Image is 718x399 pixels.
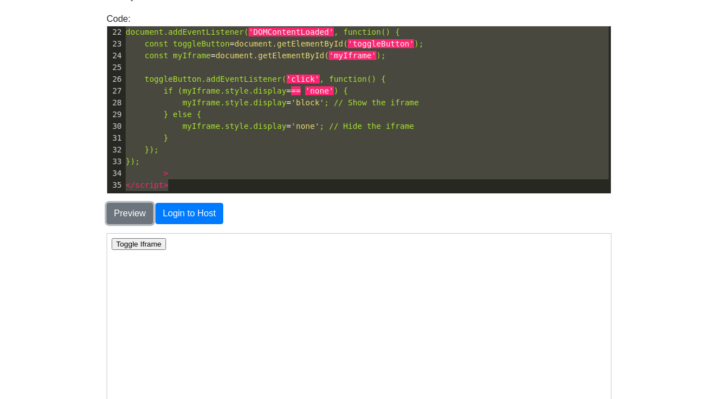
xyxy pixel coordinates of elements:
[343,122,362,131] span: Hide
[107,97,123,109] div: 28
[107,203,153,224] button: Preview
[145,51,168,60] span: const
[381,75,385,83] span: {
[145,75,287,83] span: toggleButton.addEventListener(
[414,39,424,48] span: );
[291,86,301,95] span: ==
[386,122,415,131] span: iframe
[343,27,390,36] span: function()
[234,39,348,48] span: document.getElementById(
[163,133,168,142] span: }
[329,122,338,131] span: //
[173,51,210,60] span: myIframe
[126,157,140,166] span: });
[107,50,123,62] div: 24
[107,179,123,191] div: 35
[135,180,164,189] span: script
[107,85,123,97] div: 27
[145,39,168,48] span: const
[126,51,386,60] span: =
[334,27,338,36] span: ,
[215,51,329,60] span: document.getElementById(
[107,132,123,144] div: 31
[107,120,123,132] div: 30
[145,145,159,154] span: });
[334,86,338,95] span: )
[196,110,201,119] span: {
[320,75,324,83] span: ,
[287,75,320,83] span: 'click'
[367,122,381,131] span: the
[126,98,419,107] span: =
[291,98,324,107] span: 'block'
[126,180,135,189] span: </
[320,122,324,131] span: ;
[348,98,367,107] span: Show
[107,156,123,168] div: 33
[390,98,419,107] span: iframe
[163,110,168,119] span: }
[324,98,329,107] span: ;
[126,122,414,131] span: =
[163,169,168,178] span: >
[173,39,229,48] span: toggleButton
[155,203,223,224] button: Login to Host
[248,27,334,36] span: 'DOMContentLoaded'
[343,86,348,95] span: {
[291,122,320,131] span: 'none'
[182,98,286,107] span: myIframe.style.display
[163,86,173,95] span: if
[371,98,385,107] span: the
[107,62,123,73] div: 25
[334,98,343,107] span: //
[395,27,399,36] span: {
[182,122,286,131] span: myIframe.style.display
[126,27,248,36] span: document.addEventListener(
[107,168,123,179] div: 34
[178,86,287,95] span: (myIframe.style.display
[4,4,59,16] button: Toggle Iframe
[126,39,424,48] span: =
[173,110,192,119] span: else
[107,26,123,38] div: 22
[98,12,620,194] div: Code:
[329,51,376,60] span: 'myIframe'
[107,144,123,156] div: 32
[376,51,386,60] span: );
[107,109,123,120] div: 29
[348,39,414,48] span: 'toggleButton'
[329,75,376,83] span: function()
[107,73,123,85] div: 26
[163,180,168,189] span: >
[305,86,334,95] span: 'none'
[126,86,348,95] span: =
[107,38,123,50] div: 23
